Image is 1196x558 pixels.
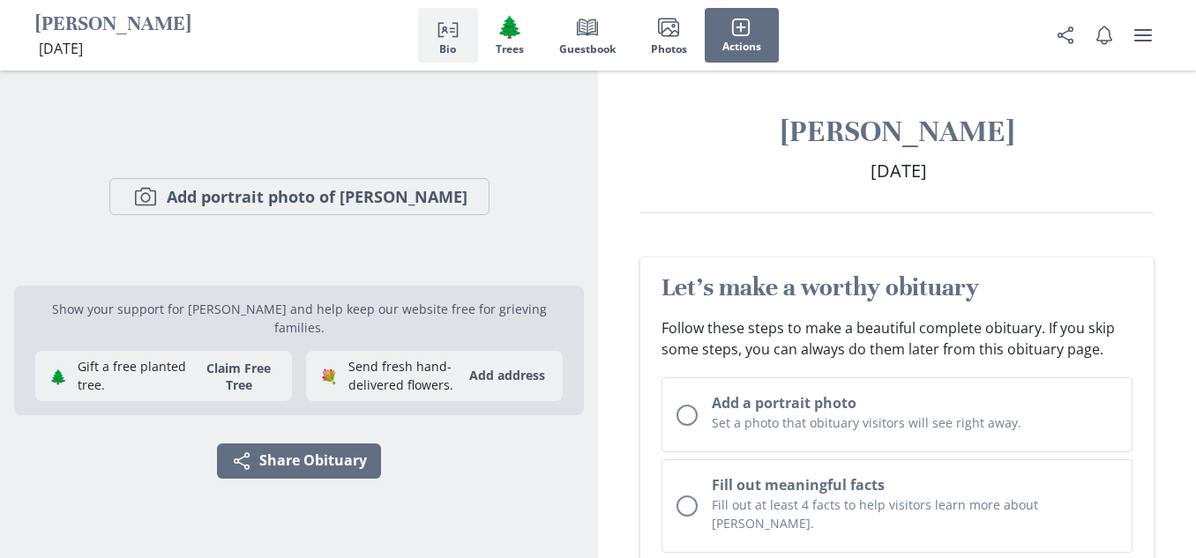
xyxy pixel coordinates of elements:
span: Tree [497,14,523,40]
div: Unchecked circle [676,405,698,426]
button: Add a portrait photoSet a photo that obituary visitors will see right away. [662,377,1132,452]
span: Bio [439,43,456,56]
p: Set a photo that obituary visitors will see right away. [712,413,1118,432]
button: Add portrait photo of [PERSON_NAME] [109,178,490,215]
h1: [PERSON_NAME] [35,11,191,39]
button: Guestbook [542,8,633,63]
span: Photos [651,43,687,56]
button: Fill out meaningful factsFill out at least 4 facts to help visitors learn more about [PERSON_NAME]. [662,459,1132,553]
h2: Fill out meaningful facts [712,474,1118,495]
span: [DATE] [39,39,83,58]
h1: [PERSON_NAME] [640,113,1154,151]
p: Show your support for [PERSON_NAME] and help keep our website free for grieving families. [35,300,563,337]
h2: Add a portrait photo [712,392,1118,413]
button: Photos [633,8,705,63]
h2: Let's make a worthy obituary [662,272,1132,303]
button: Trees [478,8,542,63]
p: Follow these steps to make a beautiful complete obituary. If you skip some steps, you can always ... [662,317,1132,360]
button: Share Obituary [1048,18,1083,53]
span: [DATE] [871,159,927,182]
button: Share Obituary [217,443,381,479]
span: Trees [496,43,524,56]
span: Guestbook [559,43,616,56]
button: user menu [1125,18,1161,53]
button: Bio [418,8,478,63]
p: Fill out at least 4 facts to help visitors learn more about [PERSON_NAME]. [712,495,1118,532]
button: Claim Free Tree [192,360,285,393]
button: Add address [459,362,556,391]
div: Unchecked circle [676,495,698,517]
button: Actions [705,8,779,63]
button: Notifications [1087,18,1122,53]
span: Actions [722,41,761,53]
